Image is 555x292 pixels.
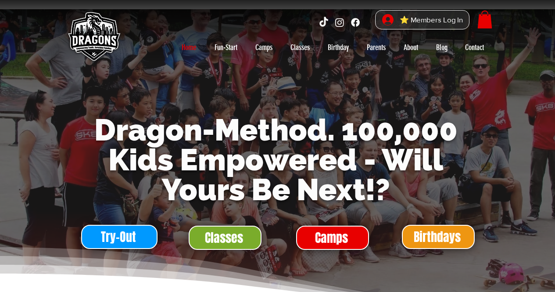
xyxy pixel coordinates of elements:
[358,40,395,54] a: Parents
[101,228,136,245] span: Try-Out
[189,226,261,250] a: Classes
[427,40,456,54] a: Blog
[177,40,201,54] p: Home
[397,13,466,27] span: ⭐ Members Log In
[296,226,369,250] a: Camps
[81,225,158,249] a: Try-Out
[402,225,475,249] a: Birthdays
[432,40,452,54] p: Blog
[395,40,427,54] a: About
[362,40,390,54] p: Parents
[461,40,488,54] p: Contact
[319,40,358,54] a: Birthday
[315,229,348,246] span: Camps
[205,40,247,54] a: Fun-Start
[414,228,461,245] span: Birthdays
[251,40,277,54] p: Camps
[323,40,353,54] p: Birthday
[173,40,205,54] a: Home
[286,40,314,54] p: Classes
[456,40,493,54] a: Contact
[205,229,243,246] span: Classes
[282,40,319,54] a: Classes
[318,17,361,28] ul: Social Bar
[376,11,469,29] button: ⭐ Members Log In
[94,112,458,207] span: Dragon-Method. 100,000 Kids Empowered - Will Yours Be Next!?
[173,40,493,54] nav: Site
[399,40,423,54] p: About
[247,40,282,54] a: Camps
[63,7,124,68] img: Skate Dragons logo with the slogan 'Empowering Youth, Enriching Families' in Singapore.
[210,40,242,54] p: Fun-Start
